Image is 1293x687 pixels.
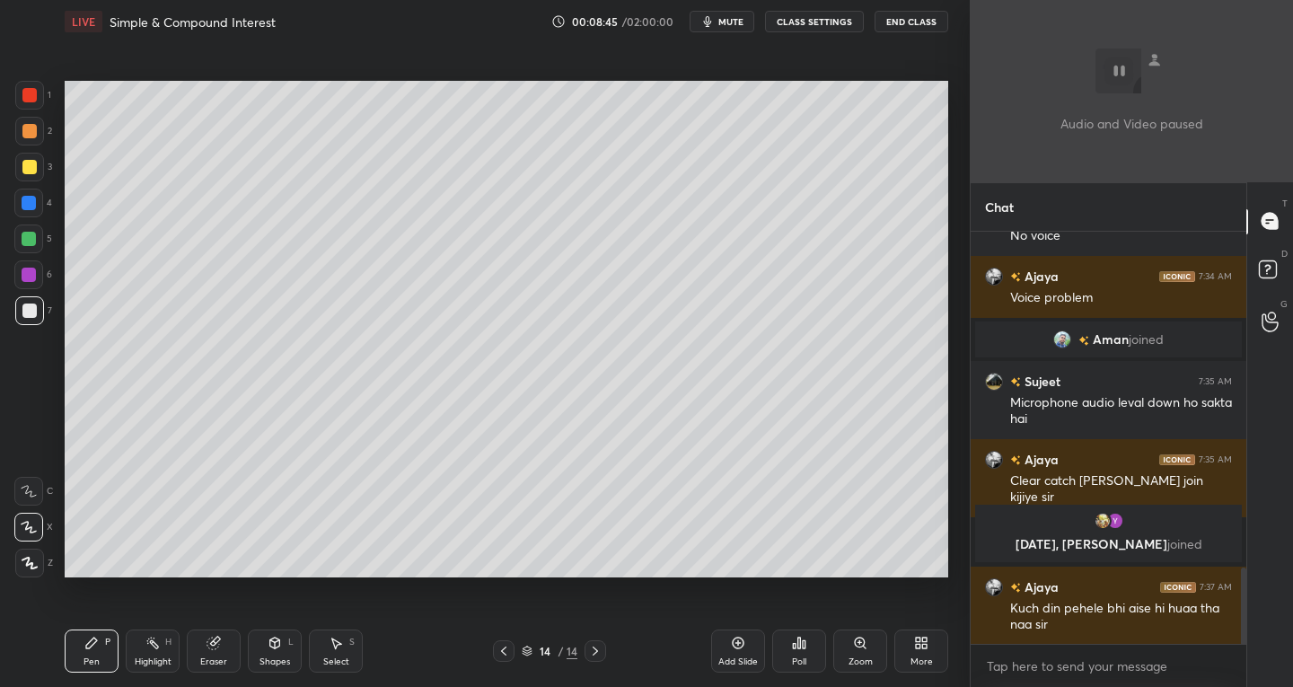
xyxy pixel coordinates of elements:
[1199,375,1232,386] div: 7:35 AM
[15,549,53,577] div: Z
[985,577,1003,595] img: b04e346670074ac0831d2595b757635c.jpg
[1010,455,1021,465] img: no-rating-badge.077c3623.svg
[1159,454,1195,464] img: iconic-dark.1390631f.png
[1010,272,1021,282] img: no-rating-badge.077c3623.svg
[1010,583,1021,593] img: no-rating-badge.077c3623.svg
[971,183,1028,231] p: Chat
[1010,289,1232,307] div: Voice problem
[910,657,933,666] div: More
[718,657,758,666] div: Add Slide
[15,117,52,145] div: 2
[1078,335,1089,345] img: no-rating-badge.077c3623.svg
[1199,270,1232,281] div: 7:34 AM
[1282,197,1288,210] p: T
[1093,332,1129,347] span: Aman
[14,225,52,253] div: 5
[875,11,948,32] button: End Class
[1094,512,1112,530] img: 3
[14,189,52,217] div: 4
[1060,114,1203,133] p: Audio and Video paused
[15,296,52,325] div: 7
[1010,472,1232,506] div: Clear catch [PERSON_NAME] join kijiye sir
[1010,227,1232,245] div: No voice
[1129,332,1164,347] span: joined
[288,638,294,647] div: L
[200,657,227,666] div: Eraser
[65,11,102,32] div: LIVE
[690,11,754,32] button: mute
[135,657,172,666] div: Highlight
[849,657,873,666] div: Zoom
[1281,247,1288,260] p: D
[110,13,276,31] h4: Simple & Compound Interest
[971,232,1246,645] div: grid
[259,657,290,666] div: Shapes
[792,657,806,666] div: Poll
[1021,450,1059,469] h6: Ajaya
[15,81,51,110] div: 1
[985,267,1003,285] img: b04e346670074ac0831d2595b757635c.jpg
[1010,377,1021,387] img: no-rating-badge.077c3623.svg
[1010,394,1232,428] div: Microphone audio leval down ho sakta hai
[323,657,349,666] div: Select
[1167,535,1202,552] span: joined
[14,260,52,289] div: 6
[15,153,52,181] div: 3
[1106,512,1124,530] img: 3
[765,11,864,32] button: CLASS SETTINGS
[1021,267,1059,286] h6: Ajaya
[567,643,577,659] div: 14
[986,537,1231,551] p: [DATE], [PERSON_NAME]
[1159,270,1195,281] img: iconic-dark.1390631f.png
[718,15,743,28] span: mute
[985,372,1003,390] img: 17a32a3a046e4ea6b41a5d6bada2c530.jpg
[1280,297,1288,311] p: G
[1160,581,1196,592] img: iconic-dark.1390631f.png
[558,646,563,656] div: /
[1053,330,1071,348] img: 942d9c6553104090a6e43f7938057ecb.101428525_3
[1200,581,1232,592] div: 7:37 AM
[14,477,53,506] div: C
[84,657,100,666] div: Pen
[985,450,1003,468] img: b04e346670074ac0831d2595b757635c.jpg
[349,638,355,647] div: S
[1021,372,1060,391] h6: Sujeet
[165,638,172,647] div: H
[1010,600,1232,634] div: Kuch din pehele bhi aise hi huaa tha naa sir
[1021,577,1059,596] h6: Ajaya
[105,638,110,647] div: P
[536,646,554,656] div: 14
[14,513,53,542] div: X
[1199,454,1232,464] div: 7:35 AM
